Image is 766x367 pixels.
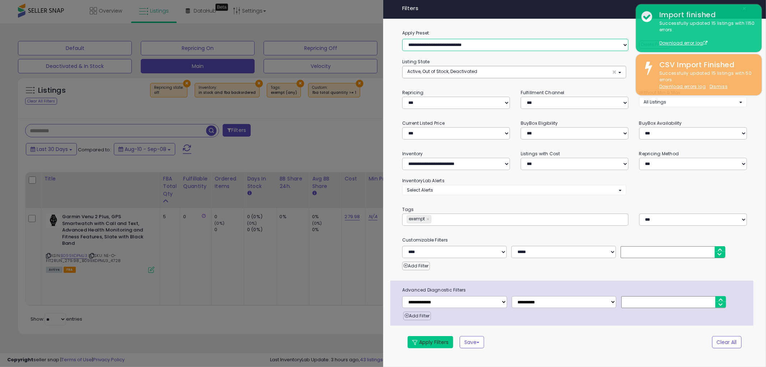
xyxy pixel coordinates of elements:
label: Apply Preset: [397,29,752,37]
button: Apply Filters [408,336,453,348]
u: Dismiss [710,83,728,90]
button: Add Filter [402,262,430,270]
h4: Filters [402,5,747,12]
button: All Listings [639,97,747,107]
small: Fulfillment Channel [521,90,565,96]
small: Repricing Method [639,151,679,157]
span: × [612,68,617,76]
span: All Listings [644,99,667,105]
div: Successfully updated 15 listings with 1150 errors. [654,20,756,47]
small: Tags [397,206,752,214]
small: Current Listed Price [402,120,445,126]
span: exempt [407,216,425,222]
button: × [739,4,750,14]
span: Active, Out of Stock, Deactivated [407,68,477,74]
a: × [427,216,431,223]
small: Listing State [402,59,430,65]
small: Inventory [402,151,423,157]
button: Add Filter [403,312,431,320]
button: Save [460,336,484,348]
button: Clear All [712,336,742,348]
small: InventoryLab Alerts [402,178,445,184]
span: × [742,4,747,14]
button: Active, Out of Stock, Deactivated × [403,66,626,78]
a: Download error log [659,40,707,46]
small: Customizable Filters [397,236,752,244]
small: Listings with Cost [521,151,560,157]
small: BuyBox Eligibility [521,120,558,126]
span: Select Alerts [407,187,433,193]
div: CSV Import Finished [654,60,756,70]
small: Without Min & Max [639,90,681,96]
small: BuyBox Availability [639,120,682,126]
span: Advanced Diagnostic Filters [397,286,753,294]
a: Download errors log [659,83,706,90]
small: Repricing [402,90,424,96]
div: Import finished [654,10,756,20]
button: Select Alerts [402,185,626,195]
div: Successfully updated 15 listings with 50 errors. [654,70,756,90]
